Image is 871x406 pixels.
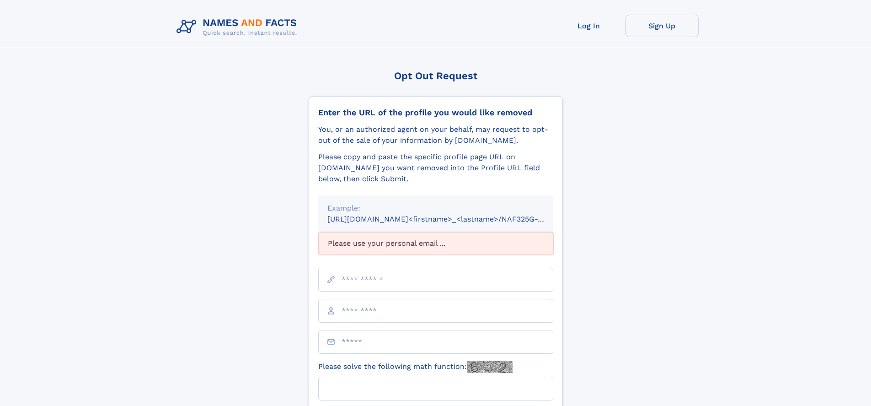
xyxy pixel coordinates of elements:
img: Logo Names and Facts [173,15,305,39]
div: You, or an authorized agent on your behalf, may request to opt-out of the sale of your informatio... [318,124,553,146]
small: [URL][DOMAIN_NAME]<firstname>_<lastname>/NAF325G-xxxxxxxx [327,215,571,223]
div: Please copy and paste the specific profile page URL on [DOMAIN_NAME] you want removed into the Pr... [318,152,553,184]
div: Example: [327,203,544,214]
div: Please use your personal email ... [318,232,553,255]
label: Please solve the following math function: [318,361,513,373]
div: Opt Out Request [309,70,563,81]
a: Sign Up [625,15,699,37]
a: Log In [552,15,625,37]
div: Enter the URL of the profile you would like removed [318,108,553,118]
